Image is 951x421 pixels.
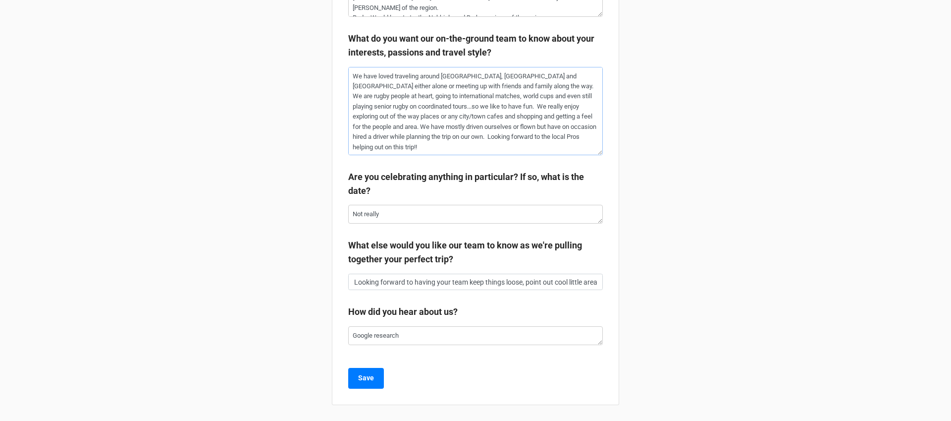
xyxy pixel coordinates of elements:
textarea: Not really [348,205,603,224]
textarea: We have loved traveling around [GEOGRAPHIC_DATA], [GEOGRAPHIC_DATA] and [GEOGRAPHIC_DATA] either ... [348,67,603,155]
label: What do you want our on-the-ground team to know about your interests, passions and travel style? [348,32,603,60]
label: Are you celebrating anything in particular? If so, what is the date? [348,170,603,198]
label: How did you hear about us? [348,305,458,319]
button: Save [348,368,384,389]
textarea: Google research [348,326,603,345]
b: Save [358,373,374,383]
label: What else would you like our team to know as we're pulling together your perfect trip? [348,239,603,267]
